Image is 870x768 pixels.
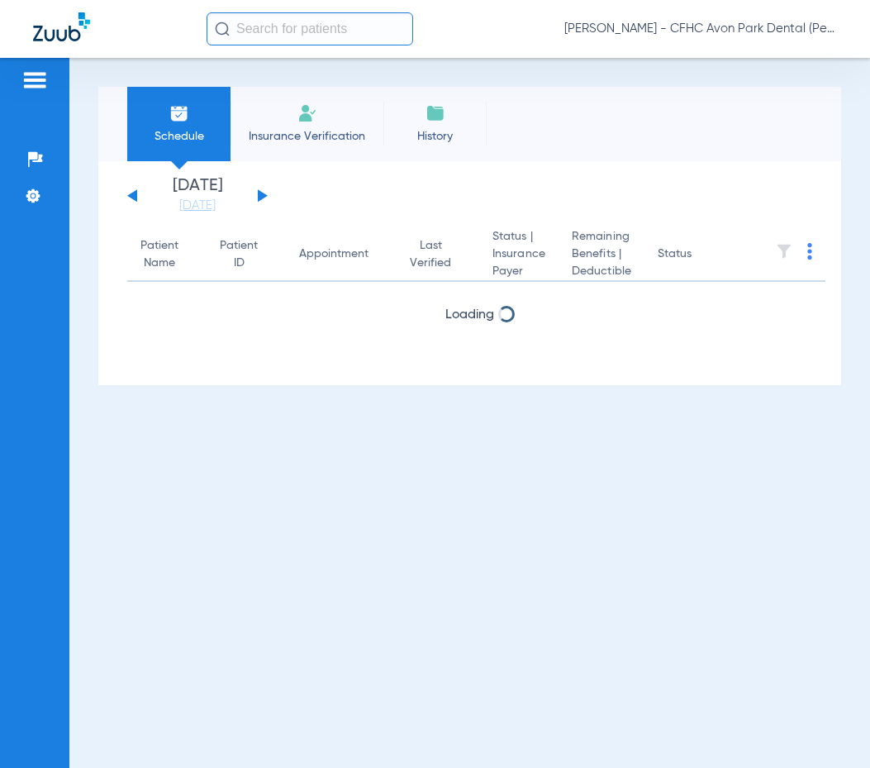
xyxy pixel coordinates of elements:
div: Patient ID [220,237,258,272]
div: Last Verified [410,237,451,272]
span: Insurance Verification [243,128,371,145]
img: History [425,103,445,123]
img: hamburger-icon [21,70,48,90]
div: Last Verified [410,237,466,272]
th: Status | [479,228,559,282]
span: Deductible [572,263,631,280]
img: Schedule [169,103,189,123]
div: Patient Name [140,237,193,272]
div: Appointment [299,246,383,263]
span: Loading [445,308,494,322]
div: Patient ID [220,237,273,272]
img: Zuub Logo [33,12,90,41]
span: Schedule [140,128,218,145]
span: Insurance Payer [492,246,545,280]
li: [DATE] [148,178,247,214]
span: [PERSON_NAME] - CFHC Avon Park Dental (Peds) [564,21,837,37]
th: Status [644,228,756,282]
a: [DATE] [148,198,247,214]
img: filter.svg [776,243,792,260]
div: Patient Name [140,237,178,272]
img: Search Icon [215,21,230,36]
img: group-dot-blue.svg [807,243,812,260]
div: Appointment [299,246,368,263]
img: Manual Insurance Verification [297,103,317,123]
th: Remaining Benefits | [559,228,644,282]
input: Search for patients [207,12,413,45]
span: History [396,128,474,145]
